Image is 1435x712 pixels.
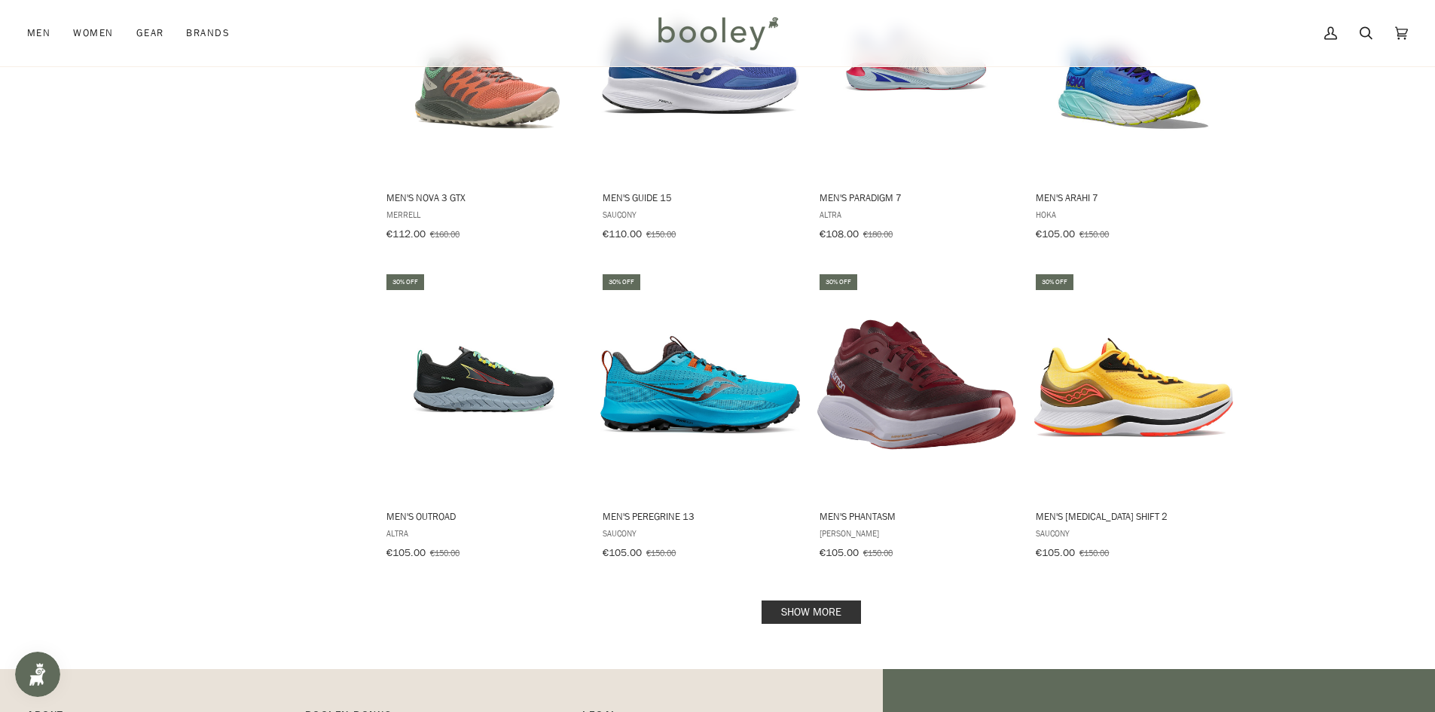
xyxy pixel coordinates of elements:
[646,228,676,240] span: €150.00
[762,600,861,624] a: Show more
[1036,191,1231,204] span: Men's Arahi 7
[820,509,1015,523] span: Men's Phantasm
[386,527,582,539] span: Altra
[817,272,1017,564] a: Men's Phantasm
[820,527,1015,539] span: [PERSON_NAME]
[603,527,798,539] span: Saucony
[186,26,230,41] span: Brands
[1034,272,1233,564] a: Men's Endorphin Shift 2
[386,208,582,221] span: Merrell
[817,285,1017,484] img: Salomon Men's Phantasm Biking Red / Purple Heather / Vibrant Orange - Booley Galway
[863,546,893,559] span: €150.00
[863,228,893,240] span: €180.00
[386,605,1237,619] div: Pagination
[603,274,640,290] div: 30% off
[384,285,584,484] img: Altra Men's Outroad Dark Gray / Blue - Booley Galway
[820,191,1015,204] span: Men's Paradigm 7
[386,191,582,204] span: Men's Nova 3 GTX
[600,272,800,564] a: Men's Peregrine 13
[820,274,857,290] div: 30% off
[603,545,642,560] span: €105.00
[600,285,800,484] img: Saucony Men's Peregrine 13 Agave / Basalt - Booley Galway
[386,545,426,560] span: €105.00
[1034,285,1233,484] img: Saucony Men's Endorphin Shift 2 Vizigold / Vizired - Booley Galway
[1036,274,1073,290] div: 30% off
[603,509,798,523] span: Men's Peregrine 13
[1079,546,1109,559] span: €150.00
[73,26,113,41] span: Women
[15,652,60,697] iframe: Button to open loyalty program pop-up
[1036,545,1075,560] span: €105.00
[1036,509,1231,523] span: Men's [MEDICAL_DATA] Shift 2
[1036,527,1231,539] span: Saucony
[1036,208,1231,221] span: Hoka
[652,11,783,55] img: Booley
[646,546,676,559] span: €150.00
[603,208,798,221] span: Saucony
[1079,228,1109,240] span: €150.00
[136,26,164,41] span: Gear
[820,545,859,560] span: €105.00
[27,26,50,41] span: Men
[386,274,424,290] div: 30% off
[386,227,426,241] span: €112.00
[384,272,584,564] a: Men's Outroad
[820,208,1015,221] span: Altra
[603,191,798,204] span: Men's Guide 15
[603,227,642,241] span: €110.00
[386,509,582,523] span: Men's Outroad
[430,546,460,559] span: €150.00
[430,228,460,240] span: €160.00
[820,227,859,241] span: €108.00
[1036,227,1075,241] span: €105.00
